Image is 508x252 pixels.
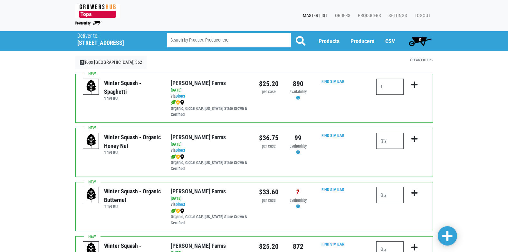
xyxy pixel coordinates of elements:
[259,241,279,252] div: $25.20
[104,204,161,209] h6: 1 1/9 BU
[259,79,279,89] div: $25.20
[171,196,249,202] div: [DATE]
[288,133,308,143] div: 99
[259,133,279,143] div: $36.75
[171,154,176,160] img: leaf-e5c59151409436ccce96b2ca1b28e03c.png
[180,100,184,105] img: map_marker-0e94453035b3232a4d21701695807de9.png
[176,202,185,207] a: Direct
[104,187,161,204] div: Winter Squash - Organic Butternut
[171,188,226,195] a: [PERSON_NAME] Farms
[176,100,180,105] img: safety-e55c860ca8c00a9c171001a62a92dabd.png
[290,89,307,94] span: availability
[176,208,180,214] img: safety-e55c860ca8c00a9c171001a62a92dabd.png
[290,198,307,203] span: availability
[171,141,249,148] div: [DATE]
[77,31,156,46] span: Tops Nottingham, 362 (620 Nottingham Rd, Syracuse, NY 13210, USA)
[259,198,279,204] div: per case
[176,94,185,99] a: Direct
[75,21,102,25] img: Powered by Big Wheelbarrow
[75,4,120,18] img: 279edf242af8f9d49a69d9d2afa010fb.png
[77,33,151,39] p: Deliver to:
[180,154,184,160] img: map_marker-0e94453035b3232a4d21701695807de9.png
[180,208,184,214] img: map_marker-0e94453035b3232a4d21701695807de9.png
[171,134,226,141] a: [PERSON_NAME] Farms
[171,148,249,154] div: via
[83,133,99,149] img: placeholder-variety-43d6402dacf2d531de610a020419775a.svg
[406,35,435,48] a: 0
[288,241,308,252] div: 872
[171,208,176,214] img: leaf-e5c59151409436ccce96b2ca1b28e03c.png
[104,79,161,96] div: Winter Squash - Spaghetti
[171,100,176,105] img: leaf-e5c59151409436ccce96b2ca1b28e03c.png
[75,56,147,69] a: XTops [GEOGRAPHIC_DATA], 362
[409,10,433,22] a: Logout
[104,133,161,150] div: Winter Squash - Organic Honey Nut
[288,79,308,89] div: 890
[376,133,404,149] input: Qty
[410,58,433,62] a: Clear Filters
[383,10,409,22] a: Settings
[321,79,344,84] a: Find Similar
[104,150,161,155] h6: 1 1/9 BU
[83,79,99,95] img: placeholder-variety-43d6402dacf2d531de610a020419775a.svg
[176,148,185,153] a: Direct
[83,187,99,203] img: placeholder-variety-43d6402dacf2d531de610a020419775a.svg
[259,187,279,197] div: $33.60
[176,154,180,160] img: safety-e55c860ca8c00a9c171001a62a92dabd.png
[167,33,291,47] input: Search by Product, Producer etc.
[171,154,249,172] div: Organic, Global GAP, [US_STATE] State Grown & Certified
[104,96,161,101] h6: 1 1/9 BU
[350,38,374,44] a: Producers
[171,87,249,93] div: [DATE]
[321,242,344,247] a: Find Similar
[376,187,404,203] input: Qty
[259,143,279,150] div: per case
[171,80,226,86] a: [PERSON_NAME] Farms
[80,60,85,65] span: X
[171,242,226,249] a: [PERSON_NAME] Farms
[171,93,249,100] div: via
[259,89,279,95] div: per case
[77,39,151,46] h5: [STREET_ADDRESS]
[288,187,308,197] div: ?
[171,202,249,208] div: via
[321,133,344,138] a: Find Similar
[298,10,330,22] a: Master List
[419,37,421,42] span: 0
[171,100,249,118] div: Organic, Global GAP, [US_STATE] State Grown & Certified
[321,187,344,192] a: Find Similar
[353,10,383,22] a: Producers
[330,10,353,22] a: Orders
[290,144,307,149] span: availability
[385,38,395,44] a: CSV
[376,79,404,95] input: Qty
[319,38,340,44] a: Products
[171,208,249,226] div: Organic, Global GAP, [US_STATE] State Grown & Certified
